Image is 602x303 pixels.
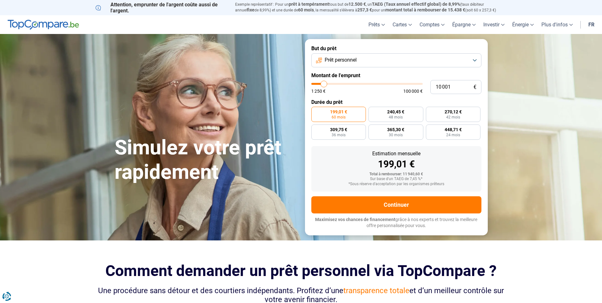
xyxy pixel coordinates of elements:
span: 199,01 € [330,110,347,114]
a: Comptes [416,15,448,34]
span: 36 mois [332,133,346,137]
span: TAEG (Taux annuel effectif global) de 8,99% [372,2,460,7]
span: transparence totale [343,286,409,295]
span: Prêt personnel [325,57,357,64]
p: Exemple représentatif : Pour un tous but de , un (taux débiteur annuel de 8,99%) et une durée de ... [235,2,507,13]
label: Montant de l'emprunt [311,72,481,78]
span: fixe [247,7,255,12]
div: 199,01 € [316,159,476,169]
button: Continuer [311,196,481,213]
span: 60 mois [332,115,346,119]
span: 24 mois [446,133,460,137]
a: Cartes [389,15,416,34]
a: Plus d'infos [538,15,577,34]
span: 1 250 € [311,89,326,93]
p: grâce à nos experts et trouvez la meilleure offre personnalisée pour vous. [311,217,481,229]
span: 448,71 € [445,127,462,132]
a: Investir [480,15,508,34]
span: 257,3 € [357,7,372,12]
span: prêt à tempérament [289,2,329,7]
a: fr [585,15,598,34]
span: 100 000 € [403,89,423,93]
div: Estimation mensuelle [316,151,476,156]
span: € [473,84,476,90]
span: 270,12 € [445,110,462,114]
div: Sur base d'un TAEG de 7,45 %* [316,177,476,181]
span: 60 mois [298,7,314,12]
span: 42 mois [446,115,460,119]
p: Attention, emprunter de l'argent coûte aussi de l'argent. [96,2,228,14]
span: 240,45 € [387,110,404,114]
a: Prêts [365,15,389,34]
span: 48 mois [389,115,403,119]
span: montant total à rembourser de 15.438 € [385,7,465,12]
span: 12.500 € [348,2,366,7]
h1: Simulez votre prêt rapidement [115,136,297,185]
span: Maximisez vos chances de financement [315,217,395,222]
button: Prêt personnel [311,53,481,67]
label: Durée du prêt [311,99,481,105]
span: 309,75 € [330,127,347,132]
span: 30 mois [389,133,403,137]
a: Énergie [508,15,538,34]
a: Épargne [448,15,480,34]
h2: Comment demander un prêt personnel via TopCompare ? [96,262,507,279]
img: TopCompare [8,20,79,30]
div: Total à rembourser: 11 940,60 € [316,172,476,177]
label: But du prêt [311,45,481,51]
span: 365,30 € [387,127,404,132]
div: *Sous réserve d'acceptation par les organismes prêteurs [316,182,476,186]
